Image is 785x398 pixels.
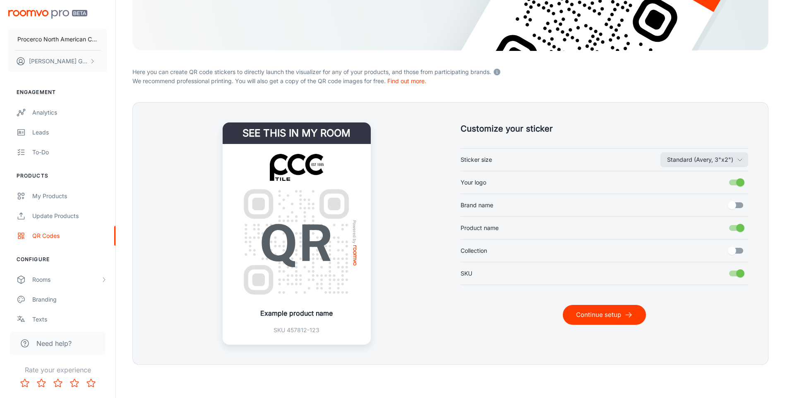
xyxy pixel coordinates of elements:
[351,220,359,243] span: Powered by
[8,50,107,72] button: [PERSON_NAME] Gloce
[235,181,358,303] img: QR Code Example
[50,375,66,391] button: Rate 3 star
[36,338,72,348] span: Need help?
[32,275,101,284] div: Rooms
[29,57,87,66] p: [PERSON_NAME] Gloce
[461,155,492,164] span: Sticker size
[461,122,749,135] h5: Customize your sticker
[83,375,99,391] button: Rate 5 star
[32,192,107,201] div: My Products
[461,178,486,187] span: Your logo
[461,201,493,210] span: Brand name
[32,231,107,240] div: QR Codes
[461,269,472,278] span: SKU
[563,305,646,325] button: Continue setup
[223,122,371,144] h4: See this in my room
[17,375,33,391] button: Rate 1 star
[461,246,487,255] span: Collection
[260,308,333,318] p: Example product name
[8,10,87,19] img: Roomvo PRO Beta
[132,66,768,77] p: Here you can create QR code stickers to directly launch the visualizer for any of your products, ...
[32,211,107,221] div: Update Products
[32,108,107,117] div: Analytics
[260,326,333,335] p: SKU 457812-123
[32,128,107,137] div: Leads
[660,152,748,167] button: Sticker size
[32,295,107,304] div: Branding
[7,365,109,375] p: Rate your experience
[66,375,83,391] button: Rate 4 star
[33,375,50,391] button: Rate 2 star
[8,29,107,50] button: Procerco North American Corporation
[17,35,98,44] p: Procerco North American Corporation
[353,245,357,265] img: roomvo
[244,154,350,181] img: Procerco North American Corporation
[387,77,426,84] a: Find out more.
[132,77,768,86] p: We recommend professional printing. You will also get a copy of the QR code images for free.
[32,315,107,324] div: Texts
[32,148,107,157] div: To-do
[461,223,499,233] span: Product name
